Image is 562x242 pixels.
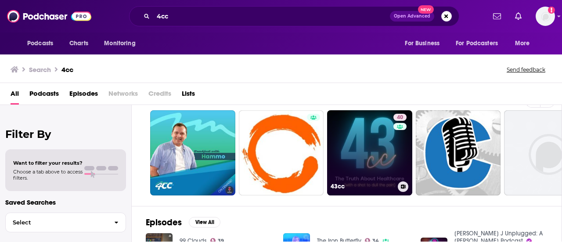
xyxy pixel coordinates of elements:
button: open menu [21,35,65,52]
a: Podcasts [29,87,59,105]
a: Lists [182,87,195,105]
span: Charts [69,37,88,50]
button: open menu [399,35,450,52]
span: For Business [405,37,440,50]
button: Show profile menu [536,7,555,26]
span: Choose a tab above to access filters. [13,169,83,181]
input: Search podcasts, credits, & more... [153,9,390,23]
a: All [11,87,19,105]
span: Select [6,220,107,225]
span: 40 [397,113,403,122]
p: Saved Searches [5,198,126,206]
span: More [515,37,530,50]
img: User Profile [536,7,555,26]
span: Logged in as mdekoning [536,7,555,26]
a: Show notifications dropdown [490,9,504,24]
span: New [418,5,434,14]
a: 40 [393,114,407,121]
span: Monitoring [104,37,135,50]
h3: 4cc [61,65,73,74]
button: open menu [509,35,541,52]
h2: Episodes [146,217,182,228]
button: open menu [98,35,147,52]
img: Podchaser - Follow, Share and Rate Podcasts [7,8,91,25]
a: Charts [64,35,94,52]
span: Open Advanced [394,14,430,18]
span: Credits [148,87,171,105]
h3: Search [29,65,51,74]
h3: 43cc [331,183,394,190]
a: Episodes [69,87,98,105]
span: Networks [108,87,138,105]
div: Search podcasts, credits, & more... [129,6,459,26]
a: EpisodesView All [146,217,220,228]
button: Select [5,213,126,232]
svg: Add a profile image [548,7,555,14]
span: For Podcasters [456,37,498,50]
a: Show notifications dropdown [512,9,525,24]
a: 4043cc [327,110,412,195]
span: Podcasts [27,37,53,50]
button: Open AdvancedNew [390,11,434,22]
h2: Filter By [5,128,126,141]
button: open menu [450,35,511,52]
button: Send feedback [504,66,548,73]
span: Want to filter your results? [13,160,83,166]
button: View All [189,217,220,228]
